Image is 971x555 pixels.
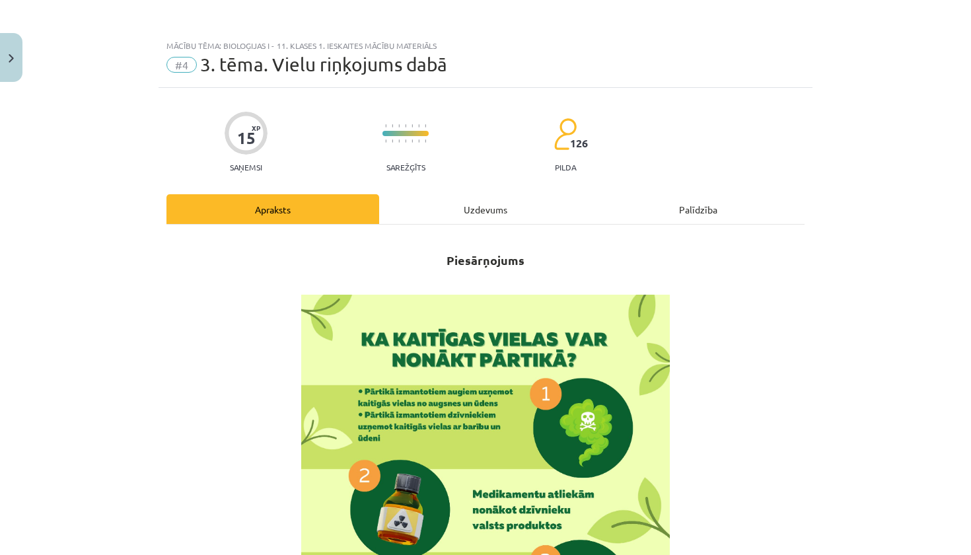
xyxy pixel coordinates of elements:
[554,118,577,151] img: students-c634bb4e5e11cddfef0936a35e636f08e4e9abd3cc4e673bd6f9a4125e45ecb1.svg
[555,163,576,172] p: pilda
[570,137,588,149] span: 126
[405,124,406,128] img: icon-short-line-57e1e144782c952c97e751825c79c345078a6d821885a25fce030b3d8c18986b.svg
[425,139,426,143] img: icon-short-line-57e1e144782c952c97e751825c79c345078a6d821885a25fce030b3d8c18986b.svg
[166,57,197,73] span: #4
[385,139,386,143] img: icon-short-line-57e1e144782c952c97e751825c79c345078a6d821885a25fce030b3d8c18986b.svg
[392,139,393,143] img: icon-short-line-57e1e144782c952c97e751825c79c345078a6d821885a25fce030b3d8c18986b.svg
[237,129,256,147] div: 15
[412,139,413,143] img: icon-short-line-57e1e144782c952c97e751825c79c345078a6d821885a25fce030b3d8c18986b.svg
[225,163,268,172] p: Saņemsi
[386,163,425,172] p: Sarežģīts
[379,194,592,224] div: Uzdevums
[418,139,419,143] img: icon-short-line-57e1e144782c952c97e751825c79c345078a6d821885a25fce030b3d8c18986b.svg
[405,139,406,143] img: icon-short-line-57e1e144782c952c97e751825c79c345078a6d821885a25fce030b3d8c18986b.svg
[385,124,386,128] img: icon-short-line-57e1e144782c952c97e751825c79c345078a6d821885a25fce030b3d8c18986b.svg
[592,194,805,224] div: Palīdzība
[398,139,400,143] img: icon-short-line-57e1e144782c952c97e751825c79c345078a6d821885a25fce030b3d8c18986b.svg
[412,124,413,128] img: icon-short-line-57e1e144782c952c97e751825c79c345078a6d821885a25fce030b3d8c18986b.svg
[447,252,524,268] strong: Piesārņojums
[418,124,419,128] img: icon-short-line-57e1e144782c952c97e751825c79c345078a6d821885a25fce030b3d8c18986b.svg
[398,124,400,128] img: icon-short-line-57e1e144782c952c97e751825c79c345078a6d821885a25fce030b3d8c18986b.svg
[166,41,805,50] div: Mācību tēma: Bioloģijas i - 11. klases 1. ieskaites mācību materiāls
[425,124,426,128] img: icon-short-line-57e1e144782c952c97e751825c79c345078a6d821885a25fce030b3d8c18986b.svg
[252,124,260,131] span: XP
[392,124,393,128] img: icon-short-line-57e1e144782c952c97e751825c79c345078a6d821885a25fce030b3d8c18986b.svg
[9,54,14,63] img: icon-close-lesson-0947bae3869378f0d4975bcd49f059093ad1ed9edebbc8119c70593378902aed.svg
[166,194,379,224] div: Apraksts
[200,54,447,75] span: 3. tēma. Vielu riņķojums dabā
